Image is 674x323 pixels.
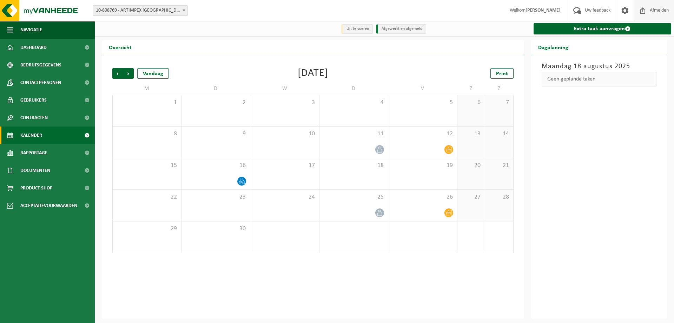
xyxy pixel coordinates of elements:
[112,82,181,95] td: M
[116,162,178,169] span: 15
[123,68,134,79] span: Volgende
[116,99,178,106] span: 1
[461,162,482,169] span: 20
[531,40,575,54] h2: Dagplanning
[323,99,385,106] span: 4
[185,130,247,138] span: 9
[254,162,316,169] span: 17
[542,61,657,72] h3: Maandag 18 augustus 2025
[542,72,657,86] div: Geen geplande taken
[185,193,247,201] span: 23
[490,68,514,79] a: Print
[93,5,188,16] span: 10-808769 - ARTIMPEX NV - MARIAKERKE
[489,99,509,106] span: 7
[489,162,509,169] span: 21
[112,68,123,79] span: Vorige
[485,82,513,95] td: Z
[534,23,672,34] a: Extra taak aanvragen
[376,24,426,34] li: Afgewerkt en afgemeld
[20,56,61,74] span: Bedrijfsgegevens
[185,162,247,169] span: 16
[461,130,482,138] span: 13
[93,6,187,15] span: 10-808769 - ARTIMPEX NV - MARIAKERKE
[185,225,247,233] span: 30
[20,39,47,56] span: Dashboard
[20,162,50,179] span: Documenten
[116,225,178,233] span: 29
[323,193,385,201] span: 25
[496,71,508,77] span: Print
[388,82,457,95] td: V
[254,193,316,201] span: 24
[116,130,178,138] span: 8
[20,21,42,39] span: Navigatie
[392,162,454,169] span: 19
[341,24,373,34] li: Uit te voeren
[489,130,509,138] span: 14
[461,99,482,106] span: 6
[102,40,139,54] h2: Overzicht
[319,82,389,95] td: D
[489,193,509,201] span: 28
[526,8,561,13] strong: [PERSON_NAME]
[254,130,316,138] span: 10
[20,127,42,144] span: Kalender
[20,91,47,109] span: Gebruikers
[298,68,328,79] div: [DATE]
[392,99,454,106] span: 5
[20,74,61,91] span: Contactpersonen
[457,82,485,95] td: Z
[392,130,454,138] span: 12
[116,193,178,201] span: 22
[461,193,482,201] span: 27
[181,82,251,95] td: D
[254,99,316,106] span: 3
[392,193,454,201] span: 26
[185,99,247,106] span: 2
[323,130,385,138] span: 11
[137,68,169,79] div: Vandaag
[250,82,319,95] td: W
[20,179,52,197] span: Product Shop
[20,109,48,127] span: Contracten
[20,144,47,162] span: Rapportage
[323,162,385,169] span: 18
[20,197,77,214] span: Acceptatievoorwaarden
